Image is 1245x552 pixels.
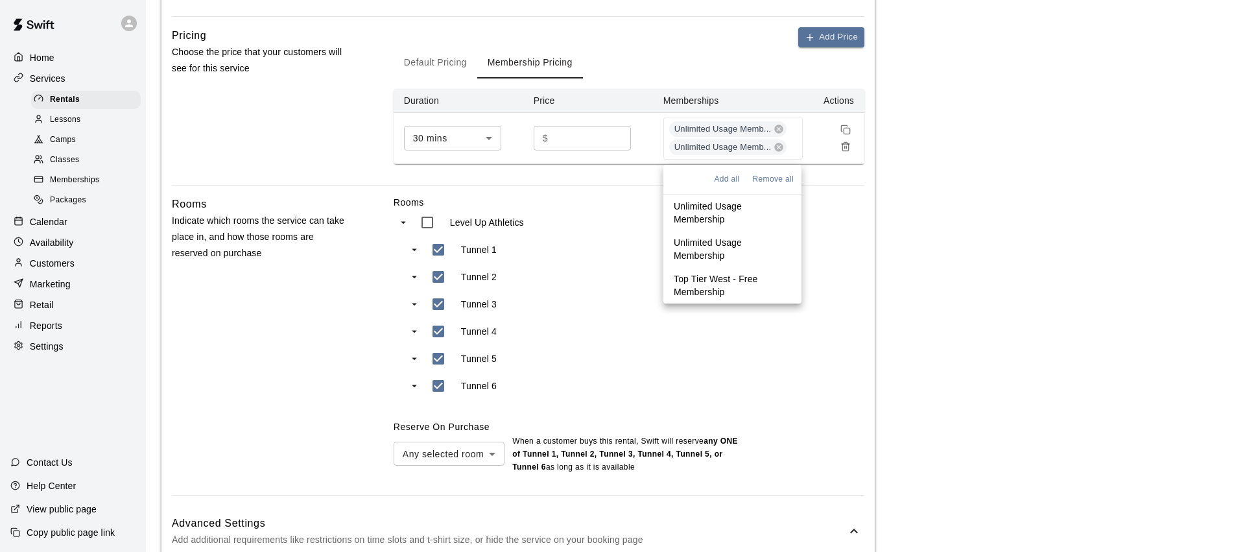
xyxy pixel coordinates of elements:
[674,200,791,226] p: Unlimited Usage Membership
[172,213,352,262] p: Indicate which rooms the service can take place in, and how those rooms are reserved on purchase
[394,47,477,78] button: Default Pricing
[750,170,796,189] button: Remove all
[31,131,141,149] div: Camps
[172,532,846,548] p: Add additional requirements like restrictions on time slots and t-shirt size, or hide the service...
[837,121,854,138] button: Duplicate price
[461,325,497,338] p: Tunnel 4
[512,437,738,472] b: any ONE of Tunnel 1, Tunnel 2, Tunnel 3, Tunnel 4, Tunnel 5, or Tunnel 6
[50,194,86,207] span: Packages
[461,298,497,311] p: Tunnel 3
[50,114,81,126] span: Lessons
[172,515,846,532] h6: Advanced Settings
[31,150,146,171] a: Classes
[798,27,864,47] button: Add Price
[31,191,141,210] div: Packages
[50,174,99,187] span: Memberships
[30,215,67,228] p: Calendar
[669,139,787,155] div: Unlimited Usage Memb...
[461,352,497,365] p: Tunnel 5
[30,236,74,249] p: Availability
[31,110,146,130] a: Lessons
[30,319,62,332] p: Reports
[172,27,206,44] h6: Pricing
[543,132,548,145] p: $
[30,51,54,64] p: Home
[31,171,146,191] a: Memberships
[512,435,739,474] p: When a customer buys this rental , Swift will reserve as long as it is available
[477,47,583,78] button: Membership Pricing
[404,126,501,150] div: 30 mins
[523,89,653,113] th: Price
[813,89,864,113] th: Actions
[669,123,776,136] span: Unlimited Usage Memb...
[461,243,497,256] p: Tunnel 1
[837,138,854,155] button: Remove price
[31,191,146,211] a: Packages
[172,44,352,77] p: Choose the price that your customers will see for this service
[394,196,864,209] label: Rooms
[27,526,115,539] p: Copy public page link
[711,170,742,189] button: Add all
[31,171,141,189] div: Memberships
[674,272,791,298] p: Top Tier West - Free Membership
[30,298,54,311] p: Retail
[31,130,146,150] a: Camps
[674,236,791,262] p: Unlimited Usage Membership
[669,121,787,137] div: Unlimited Usage Memb...
[450,216,524,229] p: Level Up Athletics
[27,479,76,492] p: Help Center
[10,337,136,356] a: Settings
[394,422,490,432] label: Reserve On Purchase
[10,274,136,294] a: Marketing
[461,379,497,392] p: Tunnel 6
[394,442,504,466] div: Any selected room
[394,209,653,400] ul: swift facility view
[31,91,141,109] div: Rentals
[461,270,497,283] p: Tunnel 2
[10,69,136,88] a: Services
[10,48,136,67] a: Home
[10,233,136,252] a: Availability
[10,316,136,335] a: Reports
[31,90,146,110] a: Rentals
[10,254,136,273] a: Customers
[30,278,71,291] p: Marketing
[394,89,523,113] th: Duration
[30,340,64,353] p: Settings
[50,134,76,147] span: Camps
[31,111,141,129] div: Lessons
[50,93,80,106] span: Rentals
[50,154,79,167] span: Classes
[10,212,136,232] a: Calendar
[31,151,141,169] div: Classes
[653,89,813,113] th: Memberships
[669,141,776,154] span: Unlimited Usage Memb...
[30,257,75,270] p: Customers
[30,72,65,85] p: Services
[172,196,207,213] h6: Rooms
[27,503,97,516] p: View public page
[27,456,73,469] p: Contact Us
[10,295,136,315] a: Retail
